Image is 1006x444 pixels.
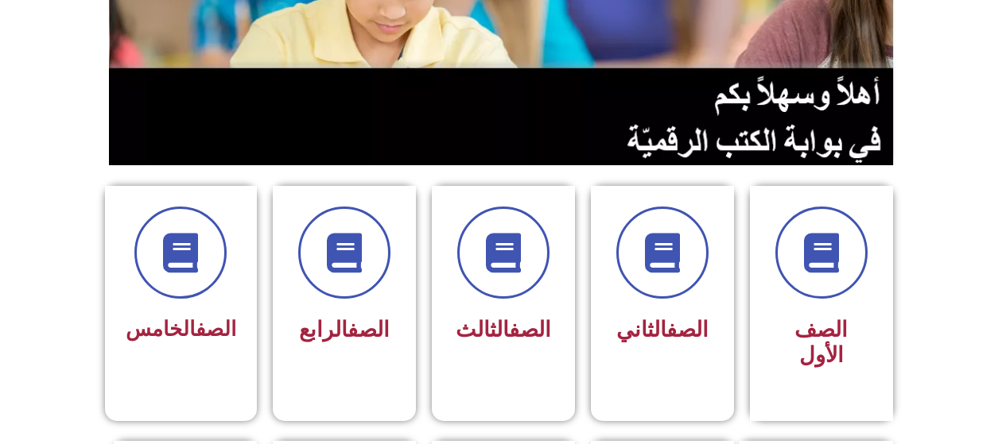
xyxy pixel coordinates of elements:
[616,317,709,342] span: الثاني
[299,317,390,342] span: الرابع
[196,317,236,341] a: الصف
[509,317,551,342] a: الصف
[794,317,848,368] span: الصف الأول
[456,317,551,342] span: الثالث
[666,317,709,342] a: الصف
[126,317,236,341] span: الخامس
[348,317,390,342] a: الصف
